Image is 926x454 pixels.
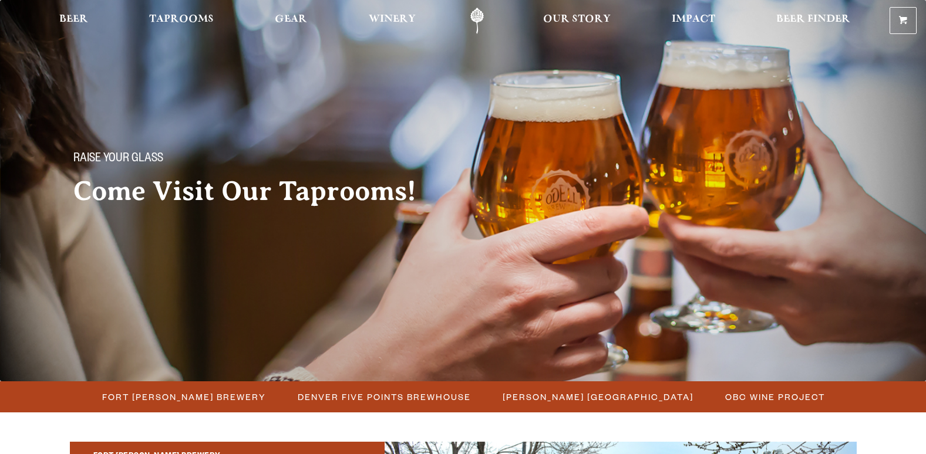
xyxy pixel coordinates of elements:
[543,15,611,24] span: Our Story
[369,15,416,24] span: Winery
[95,388,272,405] a: Fort [PERSON_NAME] Brewery
[496,388,699,405] a: [PERSON_NAME] [GEOGRAPHIC_DATA]
[73,152,163,167] span: Raise your glass
[672,15,715,24] span: Impact
[503,388,693,405] span: [PERSON_NAME] [GEOGRAPHIC_DATA]
[536,8,618,34] a: Our Story
[59,15,88,24] span: Beer
[267,8,315,34] a: Gear
[275,15,307,24] span: Gear
[102,388,266,405] span: Fort [PERSON_NAME] Brewery
[725,388,825,405] span: OBC Wine Project
[291,388,477,405] a: Denver Five Points Brewhouse
[149,15,214,24] span: Taprooms
[776,15,850,24] span: Beer Finder
[361,8,423,34] a: Winery
[664,8,723,34] a: Impact
[142,8,221,34] a: Taprooms
[52,8,96,34] a: Beer
[298,388,471,405] span: Denver Five Points Brewhouse
[718,388,831,405] a: OBC Wine Project
[769,8,858,34] a: Beer Finder
[73,177,440,206] h2: Come Visit Our Taprooms!
[455,8,499,34] a: Odell Home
